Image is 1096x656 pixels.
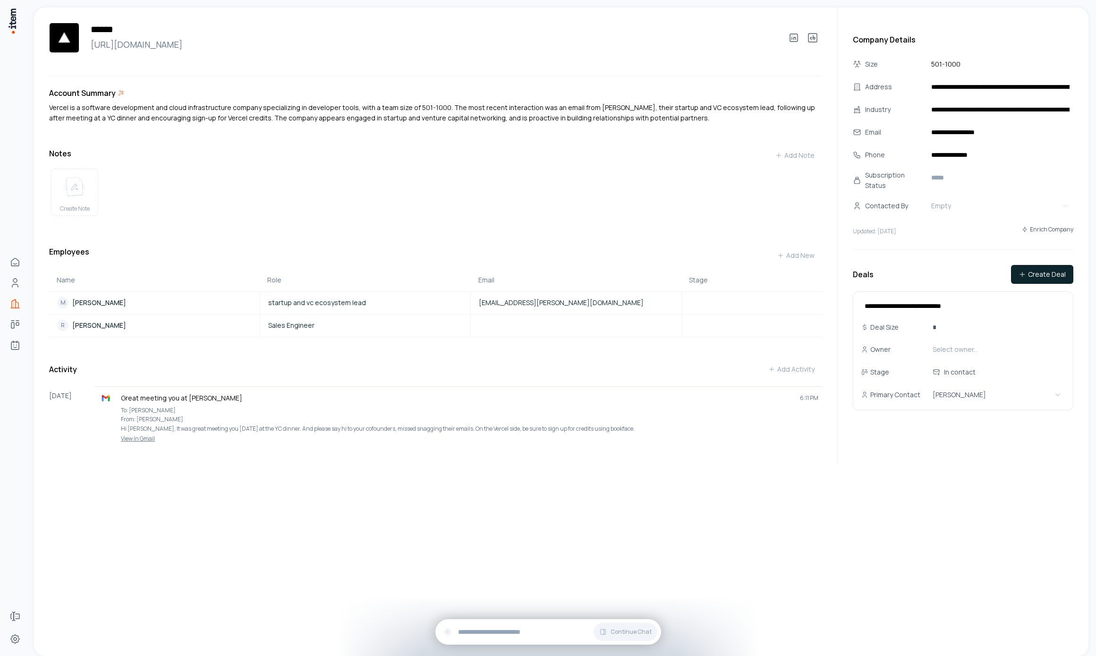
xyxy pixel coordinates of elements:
span: Continue Chat [611,628,652,636]
a: M[PERSON_NAME] [50,297,231,308]
h3: Notes [49,148,71,159]
p: Stage [870,367,889,377]
p: To: [PERSON_NAME] From: [PERSON_NAME] Hi [PERSON_NAME], It was great meeting you [DATE] at the YC... [121,406,818,434]
button: Continue Chat [594,623,657,641]
a: Deals [6,315,25,334]
h3: Activity [49,364,77,375]
p: Primary Contact [870,390,920,400]
div: Name [57,275,252,285]
span: 6:11 PM [800,394,818,402]
div: Industry [865,104,926,115]
span: startup and vc ecosystem lead [268,298,366,307]
p: [PERSON_NAME] [72,321,126,330]
div: Continue Chat [435,619,661,645]
p: [PERSON_NAME] [72,298,126,307]
div: Size [865,59,926,69]
span: Empty [931,201,951,211]
a: People [6,273,25,292]
button: Enrich Company [1021,221,1073,238]
img: gmail logo [101,393,110,403]
p: Deal Size [870,323,899,332]
button: Create Deal [1011,265,1073,284]
a: Home [6,253,25,272]
div: M [57,297,68,308]
div: Role [267,275,463,285]
img: Vercel [49,23,79,53]
a: R[PERSON_NAME] [50,320,231,331]
img: Item Brain Logo [8,8,17,34]
a: Sales Engineer [261,321,442,330]
div: Email [478,275,674,285]
div: R [57,320,68,331]
a: Forms [6,607,25,626]
span: Create Note [60,205,90,213]
button: Empty [927,198,1073,213]
div: Address [865,82,926,92]
a: View in Gmail [98,435,818,443]
button: create noteCreate Note [51,169,98,216]
div: Contacted By [865,201,926,211]
a: Agents [6,336,25,355]
a: startup and vc ecosystem lead [261,298,442,307]
img: create note [63,177,86,197]
h3: Employees [49,246,89,265]
div: Vercel is a software development and cloud infrastructure company specializing in developer tools... [49,102,822,123]
div: Subscription Status [865,170,926,191]
button: Add New [769,246,822,265]
p: Updated: [DATE] [853,228,896,235]
div: Add Note [775,151,815,160]
a: Settings [6,630,25,648]
p: Great meeting you at [PERSON_NAME] [121,393,792,403]
a: Companies [6,294,25,313]
h3: Deals [853,269,874,280]
div: Stage [689,275,815,285]
p: Owner [870,345,891,354]
button: Add Note [767,146,822,165]
span: Sales Engineer [268,321,314,330]
div: Phone [865,150,926,160]
button: Add Activity [760,360,822,379]
div: Email [865,127,926,137]
div: [DATE] [49,386,94,447]
span: [EMAIL_ADDRESS][PERSON_NAME][DOMAIN_NAME] [479,298,644,307]
h3: Company Details [853,34,1073,45]
a: [EMAIL_ADDRESS][PERSON_NAME][DOMAIN_NAME] [471,298,653,307]
h3: Account Summary [49,87,116,99]
a: [URL][DOMAIN_NAME] [87,38,777,51]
